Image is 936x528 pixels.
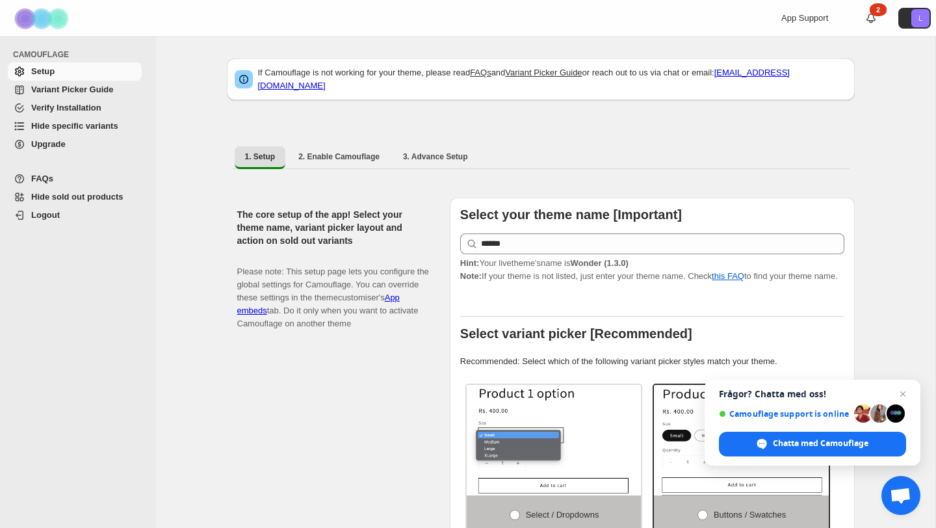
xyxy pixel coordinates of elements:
[864,12,877,25] a: 2
[13,49,147,60] span: CAMOUFLAGE
[31,121,118,131] span: Hide specific variants
[714,510,786,520] span: Buttons / Swatches
[8,117,142,135] a: Hide specific variants
[570,258,628,268] strong: Wonder (1.3.0)
[460,258,480,268] strong: Hint:
[31,174,53,183] span: FAQs
[870,3,887,16] div: 2
[8,135,142,153] a: Upgrade
[918,14,922,22] text: L
[8,81,142,99] a: Variant Picker Guide
[460,326,692,341] b: Select variant picker [Recommended]
[237,252,429,330] p: Please note: This setup page lets you configure the global settings for Camouflage. You can overr...
[245,152,276,162] span: 1. Setup
[8,170,142,188] a: FAQs
[460,258,629,268] span: Your live theme's name is
[654,385,829,495] img: Buttons / Swatches
[505,68,582,77] a: Variant Picker Guide
[31,85,113,94] span: Variant Picker Guide
[467,385,642,495] img: Select / Dropdowns
[911,9,929,27] span: Avatar with initials L
[460,207,682,222] b: Select your theme name [Important]
[31,66,55,76] span: Setup
[403,152,468,162] span: 3. Advance Setup
[460,355,844,368] p: Recommended: Select which of the following variant picker styles match your theme.
[31,210,60,220] span: Logout
[460,271,482,281] strong: Note:
[298,152,380,162] span: 2. Enable Camouflage
[31,192,123,202] span: Hide sold out products
[8,99,142,117] a: Verify Installation
[719,409,850,419] span: Camouflage support is online
[881,476,920,515] a: Öppna chatt
[460,257,844,283] p: If your theme is not listed, just enter your theme name. Check to find your theme name.
[898,8,931,29] button: Avatar with initials L
[31,139,66,149] span: Upgrade
[712,271,744,281] a: this FAQ
[237,208,429,247] h2: The core setup of the app! Select your theme name, variant picker layout and action on sold out v...
[10,1,75,36] img: Camouflage
[8,188,142,206] a: Hide sold out products
[8,206,142,224] a: Logout
[781,13,828,23] span: App Support
[8,62,142,81] a: Setup
[470,68,491,77] a: FAQs
[31,103,101,112] span: Verify Installation
[526,510,599,520] span: Select / Dropdowns
[719,432,906,456] span: Chatta med Camouflage
[773,438,868,449] span: Chatta med Camouflage
[258,66,847,92] p: If Camouflage is not working for your theme, please read and or reach out to us via chat or email:
[719,389,906,399] span: Frågor? Chatta med oss!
